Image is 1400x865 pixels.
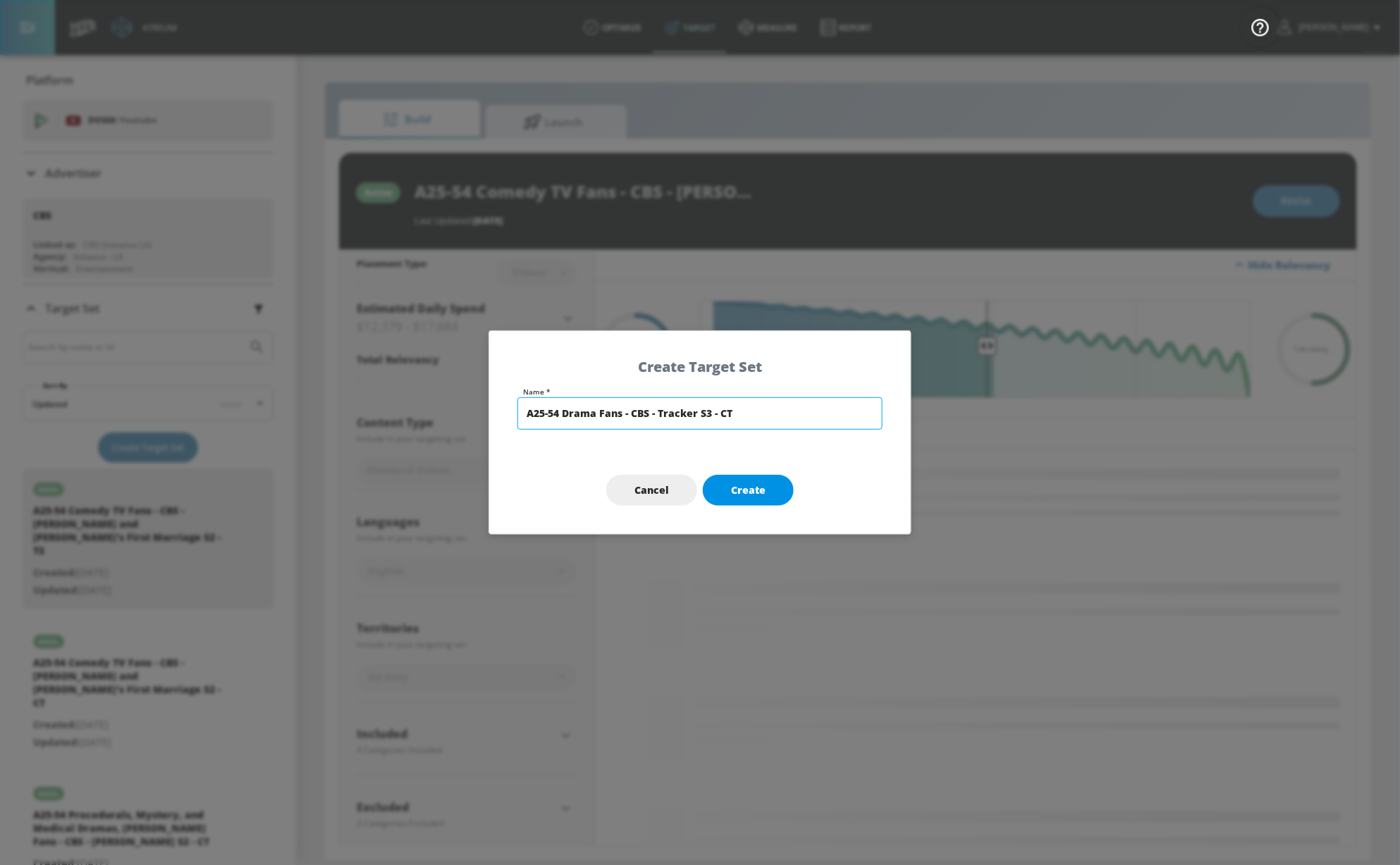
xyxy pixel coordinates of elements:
span: Create [731,482,766,499]
button: Cancel [606,475,697,506]
h5: Create Target Set [517,359,883,374]
button: Create [703,475,794,506]
button: Open Resource Center [1241,7,1280,46]
span: Cancel [634,482,669,499]
label: Name * [523,388,883,395]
